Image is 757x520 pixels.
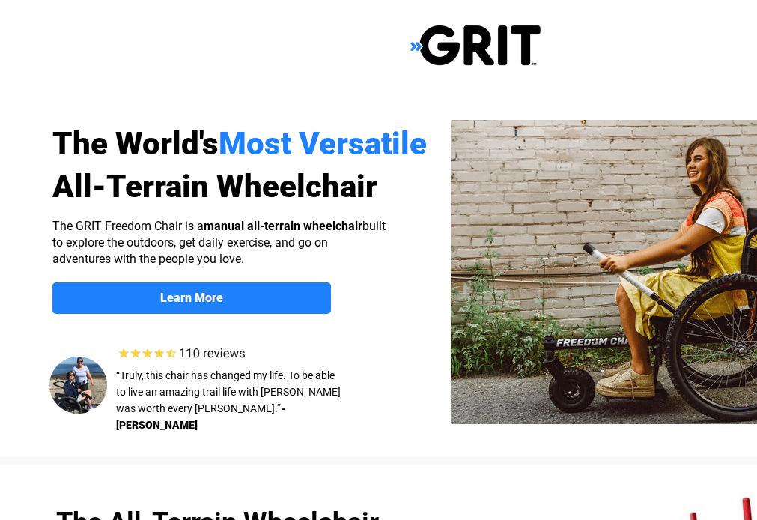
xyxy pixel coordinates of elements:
[52,168,377,205] span: All-Terrain Wheelchair
[52,125,219,162] span: The World's
[116,369,341,414] span: “Truly, this chair has changed my life. To be able to live an amazing trail life with [PERSON_NAM...
[204,219,362,233] strong: manual all-terrain wheelchair
[219,125,427,162] span: Most Versatile
[160,291,223,305] strong: Learn More
[52,282,331,314] a: Learn More
[52,219,386,266] span: The GRIT Freedom Chair is a built to explore the outdoors, get daily exercise, and go on adventur...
